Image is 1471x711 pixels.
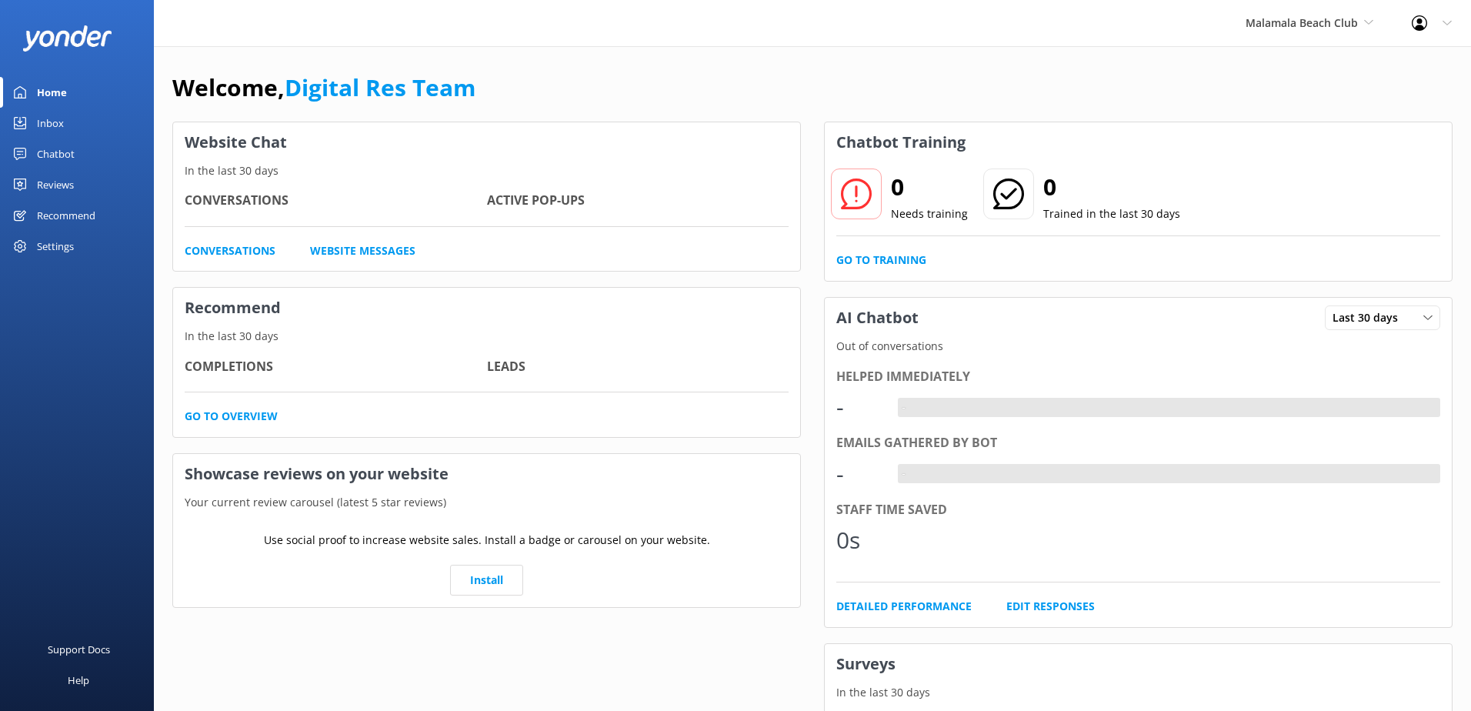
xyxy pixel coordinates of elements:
div: - [898,464,909,484]
span: Malamala Beach Club [1246,15,1358,30]
h3: Chatbot Training [825,122,977,162]
p: Your current review carousel (latest 5 star reviews) [173,494,800,511]
div: Reviews [37,169,74,200]
div: - [836,389,882,426]
p: Use social proof to increase website sales. Install a badge or carousel on your website. [264,532,710,549]
p: In the last 30 days [825,684,1452,701]
h2: 0 [1043,169,1180,205]
span: Last 30 days [1333,309,1407,326]
a: Detailed Performance [836,598,972,615]
h4: Completions [185,357,487,377]
div: Support Docs [48,634,110,665]
a: Digital Res Team [285,72,475,103]
h3: Showcase reviews on your website [173,454,800,494]
h4: Conversations [185,191,487,211]
h1: Welcome, [172,69,475,106]
div: Emails gathered by bot [836,433,1440,453]
a: Conversations [185,242,275,259]
p: Trained in the last 30 days [1043,205,1180,222]
div: Home [37,77,67,108]
a: Go to Training [836,252,926,269]
h4: Leads [487,357,789,377]
div: Help [68,665,89,696]
h3: Recommend [173,288,800,328]
h4: Active Pop-ups [487,191,789,211]
a: Go to overview [185,408,278,425]
a: Edit Responses [1006,598,1095,615]
div: - [836,456,882,492]
div: Staff time saved [836,500,1440,520]
div: Chatbot [37,139,75,169]
p: In the last 30 days [173,328,800,345]
h2: 0 [891,169,968,205]
div: Helped immediately [836,367,1440,387]
div: Recommend [37,200,95,231]
div: - [898,398,909,418]
div: Inbox [37,108,64,139]
p: Out of conversations [825,338,1452,355]
a: Install [450,565,523,596]
a: Website Messages [310,242,415,259]
div: 0s [836,522,882,559]
h3: AI Chatbot [825,298,930,338]
p: In the last 30 days [173,162,800,179]
img: yonder-white-logo.png [23,25,112,51]
p: Needs training [891,205,968,222]
h3: Surveys [825,644,1452,684]
h3: Website Chat [173,122,800,162]
div: Settings [37,231,74,262]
